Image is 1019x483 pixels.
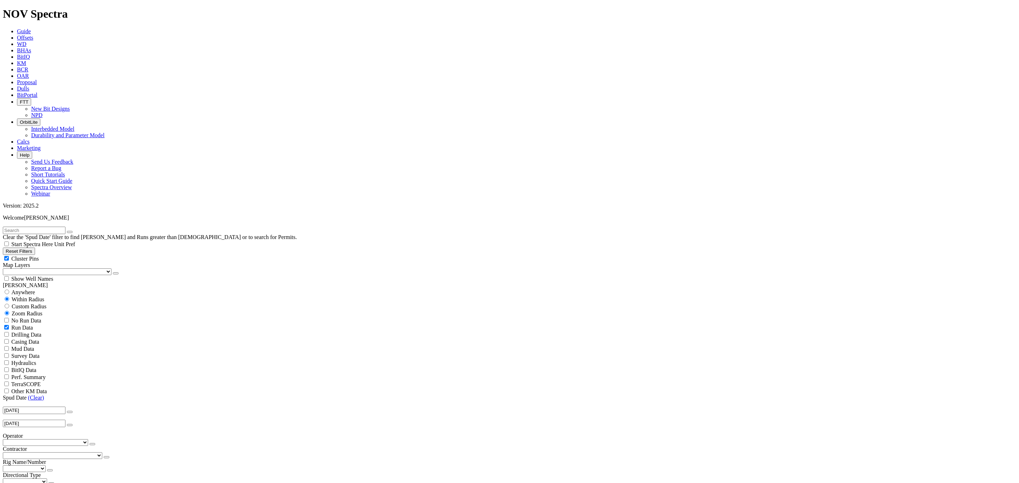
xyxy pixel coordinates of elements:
[12,296,44,302] span: Within Radius
[31,106,70,112] a: New Bit Designs
[28,395,44,401] a: (Clear)
[17,28,31,34] a: Guide
[17,47,31,53] a: BHAs
[11,318,41,324] span: No Run Data
[17,66,28,72] a: BCR
[3,7,1016,21] h1: NOV Spectra
[3,395,27,401] span: Spud Date
[3,262,30,268] span: Map Layers
[11,381,41,387] span: TerraSCOPE
[17,35,33,41] a: Offsets
[11,367,36,373] span: BitIQ Data
[31,171,65,178] a: Short Tutorials
[17,86,29,92] a: Dulls
[31,165,61,171] a: Report a Bug
[17,151,32,159] button: Help
[31,159,73,165] a: Send Us Feedback
[11,325,33,331] span: Run Data
[3,433,23,439] span: Operator
[3,227,65,234] input: Search
[20,99,28,105] span: FTT
[31,191,50,197] a: Webinar
[4,241,9,246] input: Start Spectra Here
[11,241,53,247] span: Start Spectra Here
[3,420,65,427] input: Before
[3,359,1016,366] filter-controls-checkbox: Hydraulics Analysis
[11,353,40,359] span: Survey Data
[54,241,75,247] span: Unit Pref
[3,373,1016,380] filter-controls-checkbox: Performance Summary
[11,374,46,380] span: Perf. Summary
[31,126,74,132] a: Interbedded Model
[11,289,35,295] span: Anywhere
[20,120,38,125] span: OrbitLite
[17,41,27,47] a: WD
[3,282,1016,289] div: [PERSON_NAME]
[3,234,297,240] span: Clear the 'Spud Date' filter to find [PERSON_NAME] and Runs greater than [DEMOGRAPHIC_DATA] or to...
[12,303,46,309] span: Custom Radius
[11,388,47,394] span: Other KM Data
[3,459,46,465] span: Rig Name/Number
[3,203,1016,209] div: Version: 2025.2
[17,145,41,151] a: Marketing
[17,92,38,98] a: BitPortal
[17,60,26,66] a: KM
[12,310,42,316] span: Zoom Radius
[3,407,65,414] input: After
[11,332,41,338] span: Drilling Data
[17,98,31,106] button: FTT
[3,388,1016,395] filter-controls-checkbox: TerraSCOPE Data
[17,118,40,126] button: OrbitLite
[11,346,34,352] span: Mud Data
[17,139,30,145] a: Calcs
[11,256,39,262] span: Cluster Pins
[3,446,27,452] span: Contractor
[31,132,105,138] a: Durability and Parameter Model
[17,79,37,85] a: Proposal
[24,215,69,221] span: [PERSON_NAME]
[17,73,29,79] a: OAR
[17,54,30,60] a: BitIQ
[3,380,1016,388] filter-controls-checkbox: TerraSCOPE Data
[11,276,53,282] span: Show Well Names
[11,360,36,366] span: Hydraulics
[20,152,29,158] span: Help
[31,112,42,118] a: NPD
[3,248,35,255] button: Reset Filters
[11,339,39,345] span: Casing Data
[3,215,1016,221] p: Welcome
[31,184,72,190] a: Spectra Overview
[3,472,41,478] span: Directional Type
[31,178,72,184] a: Quick Start Guide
